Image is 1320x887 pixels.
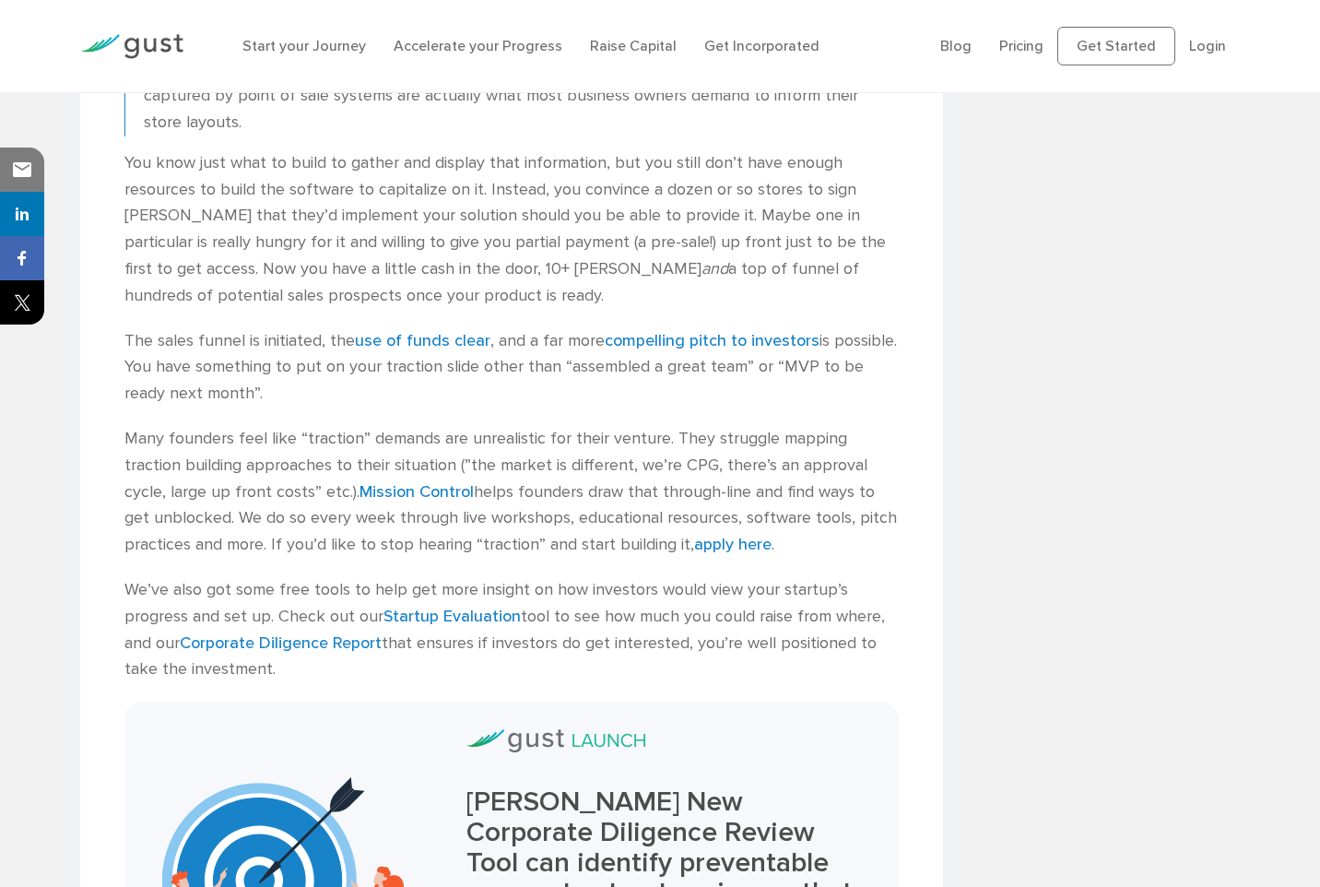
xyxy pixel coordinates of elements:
a: apply here [694,535,772,554]
a: Startup Evaluation [383,607,521,626]
img: Gust Logo [80,34,183,59]
a: use of funds clear [355,331,490,350]
em: and [701,259,728,278]
a: Corporate Diligence Report [180,633,382,653]
p: Many founders feel like “traction” demands are unrealistic for their venture. They struggle mappi... [124,426,900,559]
a: Mission Control [359,482,474,502]
a: Login [1189,37,1226,54]
p: The sales funnel is initiated, the , and a far more is possible. You have something to put on you... [124,328,900,408]
p: You know just what to build to gather and display that information, but you still don’t have enou... [124,150,900,310]
a: compelling pitch to investors [605,331,819,350]
a: Accelerate your Progress [394,37,562,54]
a: Raise Capital [590,37,677,54]
a: Pricing [999,37,1043,54]
p: We’ve also got some free tools to help get more insight on how investors would view your startup’... [124,577,900,683]
a: Get Started [1057,27,1175,65]
a: Get Incorporated [704,37,819,54]
a: Start your Journey [242,37,366,54]
a: Blog [940,37,972,54]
